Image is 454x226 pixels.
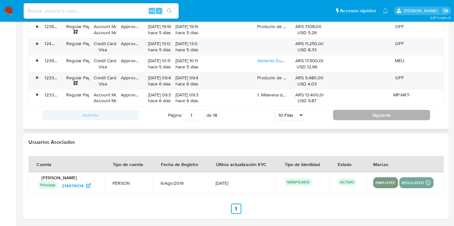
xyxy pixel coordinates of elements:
a: Salir [442,7,449,14]
span: Alt [149,8,154,14]
span: Accesos rápidos [340,7,376,14]
h2: Usuarios Asociados [28,139,444,145]
span: 3.157.1-hotfix-5 [430,15,451,20]
input: Buscar usuario o caso... [24,7,179,15]
button: search-icon [163,6,176,15]
a: Notificaciones [383,8,388,14]
p: belen.palamara@mercadolibre.com [404,8,440,14]
span: s [158,8,160,14]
